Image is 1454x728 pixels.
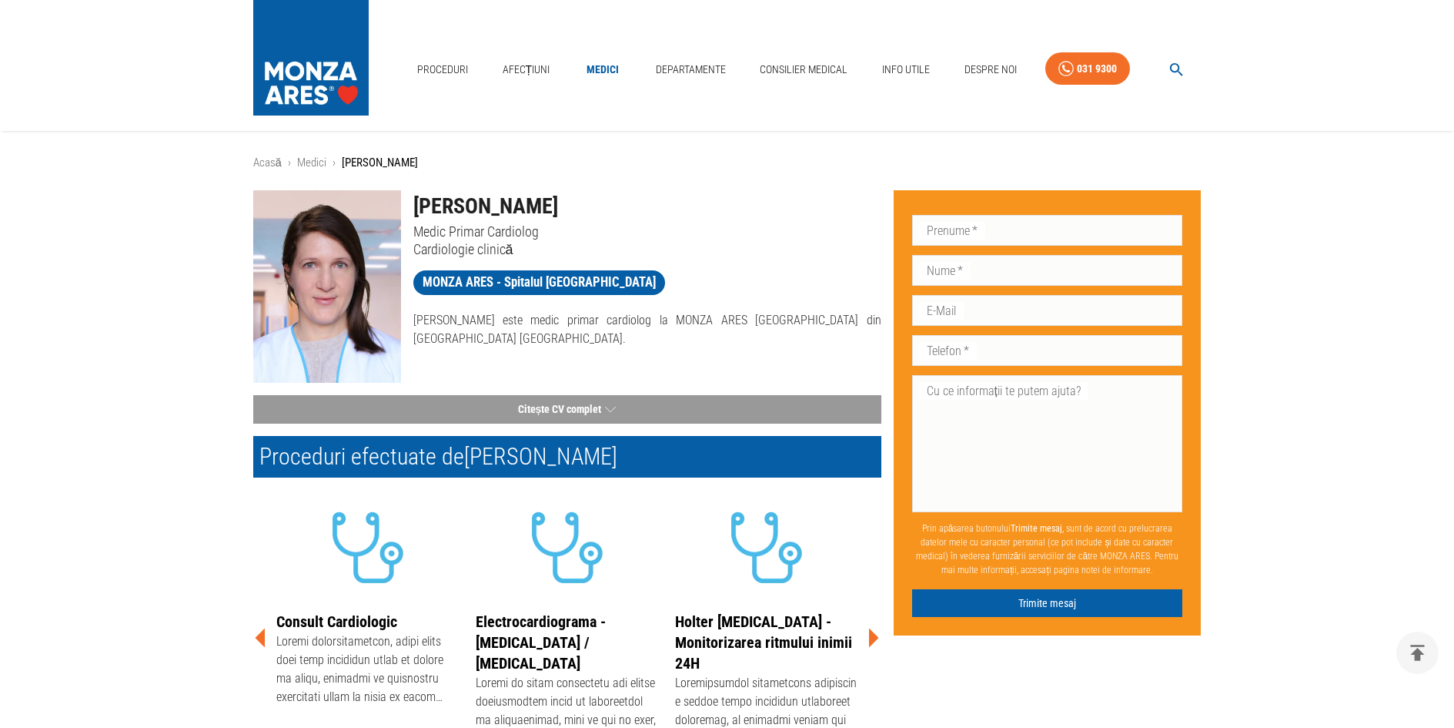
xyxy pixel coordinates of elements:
a: Proceduri [411,54,474,86]
a: Medici [297,156,326,169]
a: Electrocardiograma - [MEDICAL_DATA] / [MEDICAL_DATA] [476,612,606,673]
p: [PERSON_NAME] este medic primar cardiolog la MONZA ARES [GEOGRAPHIC_DATA] din [GEOGRAPHIC_DATA] [... [413,311,881,348]
p: Cardiologie clinică [413,240,881,258]
a: Departamente [650,54,732,86]
button: delete [1396,632,1439,674]
a: Consilier Medical [754,54,854,86]
a: MONZA ARES - Spitalul [GEOGRAPHIC_DATA] [413,270,665,295]
a: Afecțiuni [496,54,557,86]
li: › [333,154,336,172]
b: Trimite mesaj [1011,523,1062,534]
a: Acasă [253,156,282,169]
a: Medici [578,54,627,86]
div: 031 9300 [1077,59,1117,79]
div: Loremi dolorsitametcon, adipi elits doei temp incididun utlab et dolore ma aliqu, enimadmi ve qui... [276,632,460,710]
a: Info Utile [876,54,936,86]
a: 031 9300 [1045,52,1130,86]
p: [PERSON_NAME] [342,154,418,172]
p: Medic Primar Cardiolog [413,223,881,240]
span: MONZA ARES - Spitalul [GEOGRAPHIC_DATA] [413,273,665,292]
button: Citește CV complet [253,395,881,424]
h2: Proceduri efectuate de [PERSON_NAME] [253,436,881,478]
nav: breadcrumb [253,154,1202,172]
button: Trimite mesaj [912,589,1183,618]
a: Consult Cardiologic [276,612,397,631]
h1: [PERSON_NAME] [413,190,881,223]
li: › [288,154,291,172]
a: Holter [MEDICAL_DATA] - Monitorizarea ritmului inimii 24H [675,612,852,673]
img: Dr. Andreia Mihale [253,190,401,383]
p: Prin apăsarea butonului , sunt de acord cu prelucrarea datelor mele cu caracter personal (ce pot ... [912,515,1183,583]
a: Despre Noi [958,54,1023,86]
